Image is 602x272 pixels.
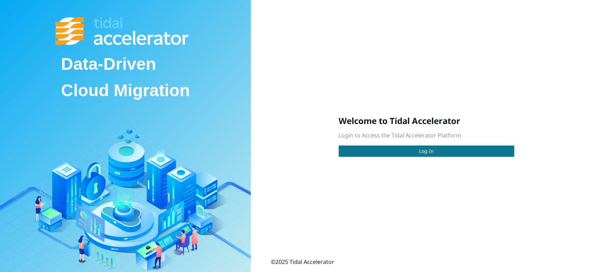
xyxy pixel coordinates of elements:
[339,131,461,139] span: Login to Access the Tidal Accelerator Platform
[339,115,514,126] h3: Welcome to Tidal Accelerator
[271,258,334,266] div: © 2025 Tidal Accelerator
[419,147,434,155] span: Log In
[339,146,514,157] button: Log In
[55,45,195,110] div: Data-Driven Cloud Migration
[55,17,188,45] img: Tidal Accelerator Logo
